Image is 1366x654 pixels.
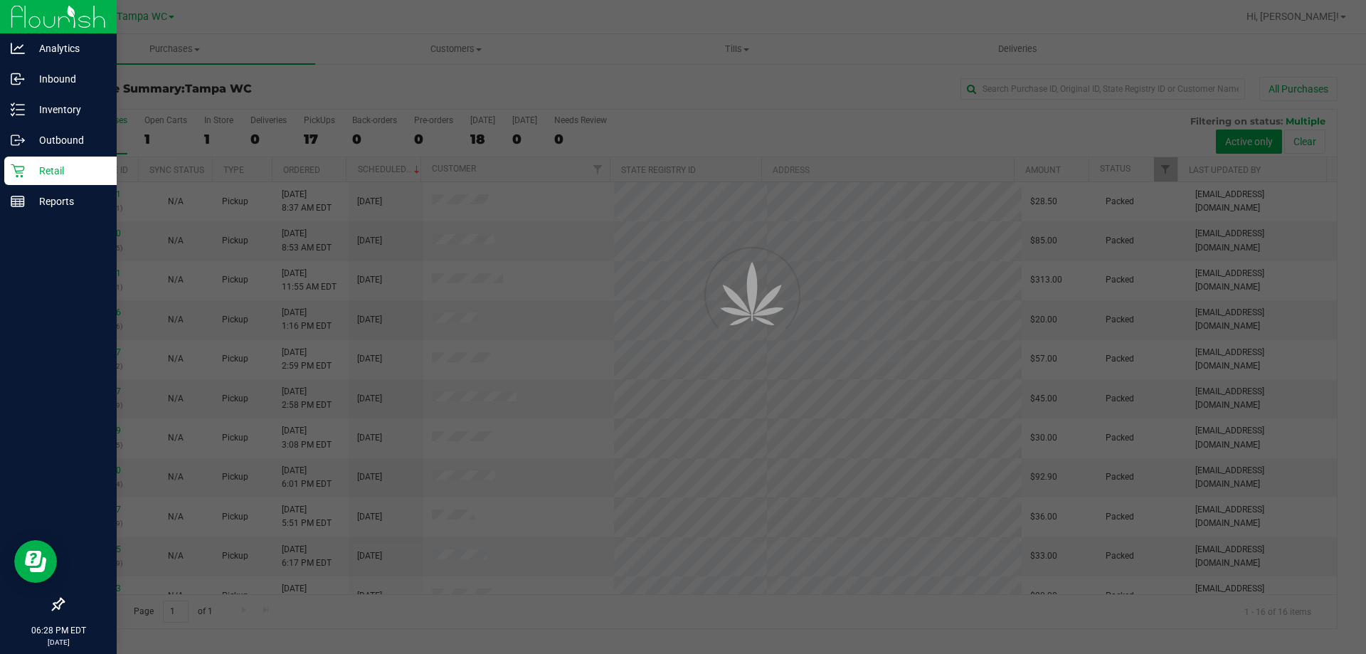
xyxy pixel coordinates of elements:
[6,624,110,637] p: 06:28 PM EDT
[25,40,110,57] p: Analytics
[11,133,25,147] inline-svg: Outbound
[11,41,25,56] inline-svg: Analytics
[11,102,25,117] inline-svg: Inventory
[11,164,25,178] inline-svg: Retail
[25,132,110,149] p: Outbound
[6,637,110,648] p: [DATE]
[11,194,25,209] inline-svg: Reports
[11,72,25,86] inline-svg: Inbound
[25,101,110,118] p: Inventory
[25,162,110,179] p: Retail
[14,540,57,583] iframe: Resource center
[25,193,110,210] p: Reports
[25,70,110,88] p: Inbound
